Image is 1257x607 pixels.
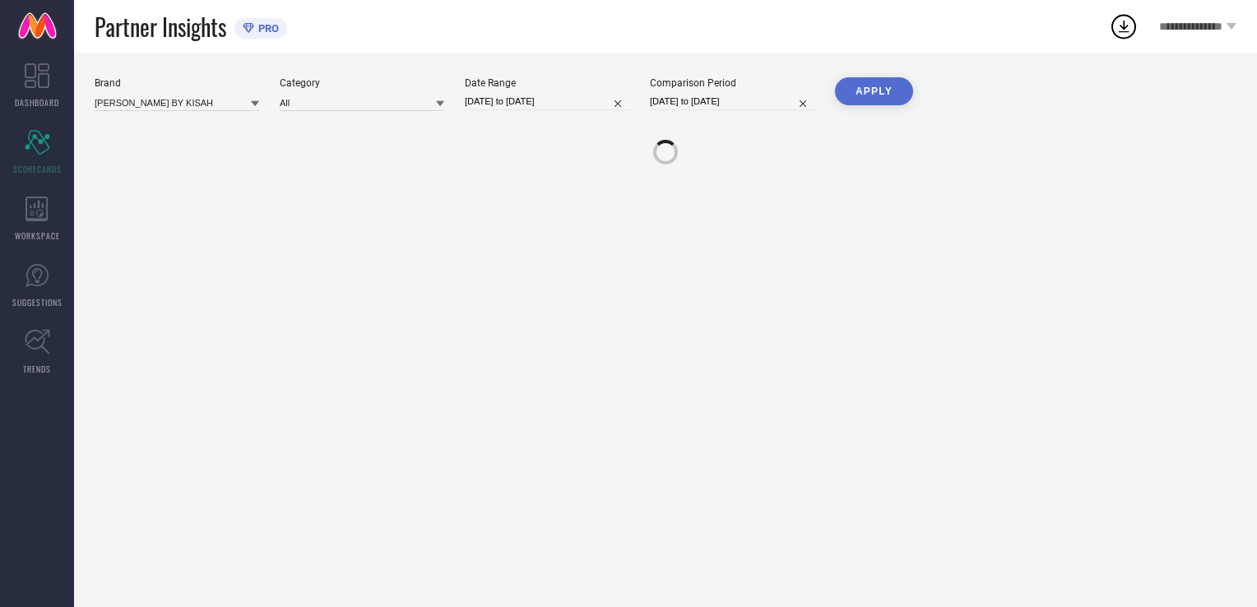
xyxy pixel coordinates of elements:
[254,22,279,35] span: PRO
[12,296,63,308] span: SUGGESTIONS
[95,10,226,44] span: Partner Insights
[23,363,51,375] span: TRENDS
[15,229,60,242] span: WORKSPACE
[465,93,629,110] input: Select date range
[650,77,814,89] div: Comparison Period
[13,163,62,175] span: SCORECARDS
[465,77,629,89] div: Date Range
[15,96,59,109] span: DASHBOARD
[1109,12,1139,41] div: Open download list
[95,77,259,89] div: Brand
[835,77,913,105] button: APPLY
[650,93,814,110] input: Select comparison period
[280,77,444,89] div: Category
